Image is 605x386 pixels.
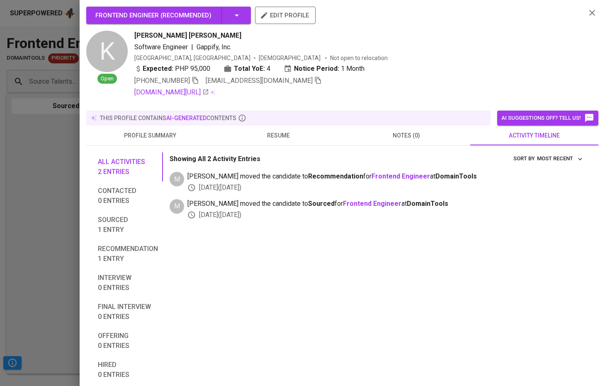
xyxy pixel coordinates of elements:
a: edit profile [255,12,316,18]
div: K [86,31,128,72]
button: AI suggestions off? Tell us! [497,111,598,125]
span: Frontend Engineer ( Recommended ) [95,12,211,19]
span: Open [97,75,117,83]
span: Contacted 0 entries [98,186,158,206]
span: [PERSON_NAME] moved the candidate to for at [187,199,585,209]
span: [PERSON_NAME] moved the candidate to for at [187,172,585,181]
div: [DATE] ( [DATE] ) [187,183,585,193]
button: Frontend Engineer (Recommended) [86,7,251,24]
span: Hired 0 entries [98,360,158,380]
span: DomainTools [435,172,477,180]
b: Total YoE: [234,64,265,74]
span: Final interview 0 entries [98,302,158,322]
div: PHP 95,000 [134,64,210,74]
span: notes (0) [347,130,466,141]
span: [DEMOGRAPHIC_DATA] [259,54,322,62]
span: Recommendation 1 entry [98,244,158,264]
span: resume [219,130,338,141]
b: Expected: [143,64,173,74]
div: 1 Month [284,64,364,74]
p: Not open to relocation [330,54,388,62]
b: Recommendation [308,172,363,180]
span: Interview 0 entries [98,273,158,293]
a: [DOMAIN_NAME][URL] [134,87,209,97]
span: 4 [267,64,270,74]
span: DomainTools [407,200,448,207]
span: Software Engineer [134,43,188,51]
b: Sourced [308,200,335,207]
p: this profile contains contents [100,114,236,122]
span: profile summary [91,130,209,141]
span: AI suggestions off? Tell us! [501,113,594,123]
div: [GEOGRAPHIC_DATA], [GEOGRAPHIC_DATA] [134,54,250,62]
span: AI-generated [166,115,207,121]
span: Gappify, Inc. [197,43,231,51]
span: Sourced 1 entry [98,215,158,235]
span: All activities 2 entries [98,157,158,177]
span: Most Recent [537,154,583,164]
div: M [170,199,184,214]
span: sort by [513,155,535,162]
span: activity timeline [475,130,593,141]
p: Showing All 2 Activity Entries [170,154,260,164]
div: [DATE] ( [DATE] ) [187,210,585,220]
span: [EMAIL_ADDRESS][DOMAIN_NAME] [206,77,313,84]
span: Offering 0 entries [98,331,158,351]
div: M [170,172,184,186]
span: [PERSON_NAME] [PERSON_NAME] [134,31,241,41]
span: [PHONE_NUMBER] [134,77,190,84]
span: edit profile [262,10,309,21]
a: Frontend Engineer [343,200,401,207]
button: sort by [535,152,585,165]
b: Notice Period: [294,64,339,74]
span: | [191,42,193,52]
a: Frontend Engineer [372,172,430,180]
button: edit profile [255,7,316,24]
